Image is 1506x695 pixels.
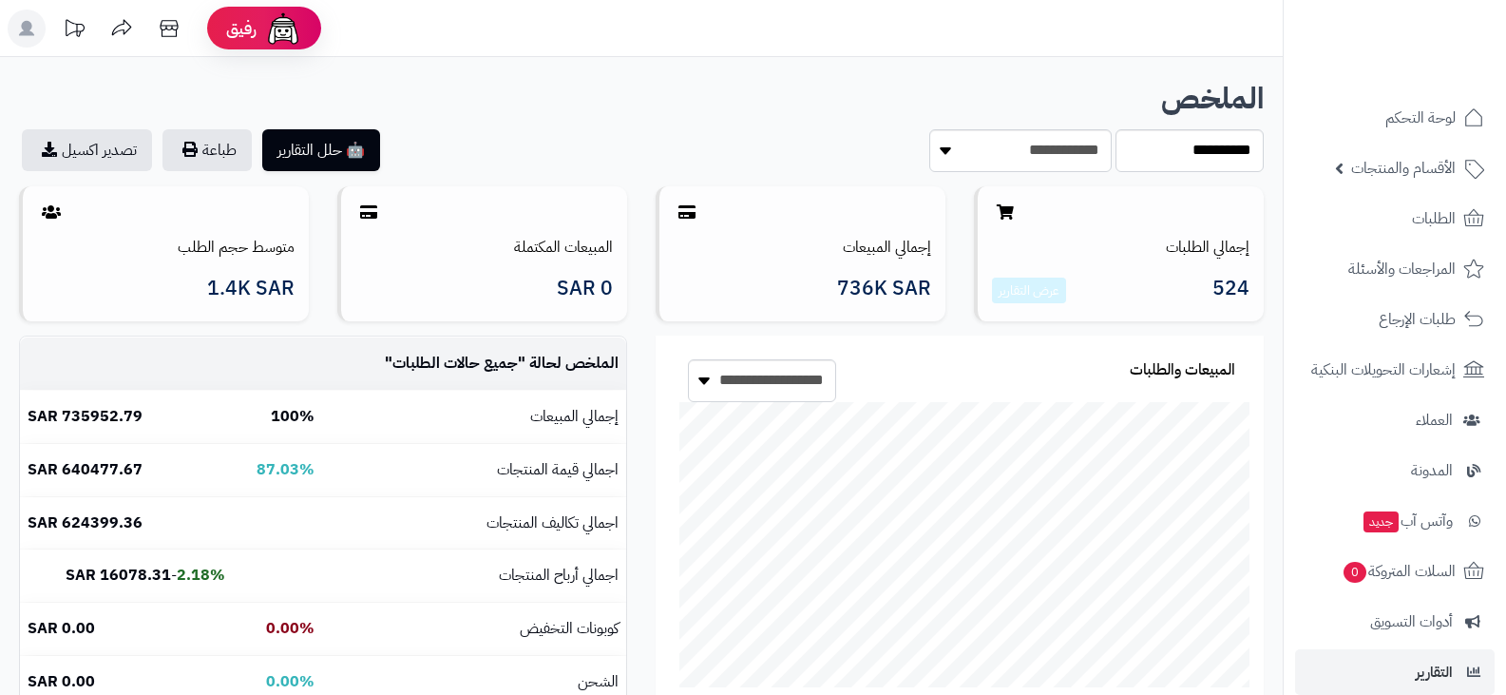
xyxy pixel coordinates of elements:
[1411,457,1453,484] span: المدونة
[1385,105,1456,131] span: لوحة التحكم
[514,236,613,259] a: المبيعات المكتملة
[257,458,315,481] b: 87.03%
[262,129,380,171] button: 🤖 حلل التقارير
[266,617,315,640] b: 0.00%
[843,236,931,259] a: إجمالي المبيعات
[1362,508,1453,534] span: وآتس آب
[322,550,626,602] td: اجمالي أرباح المنتجات
[999,280,1059,300] a: عرض التقارير
[271,405,315,428] b: 100%
[322,603,626,655] td: كوبونات التخفيض
[66,564,171,587] b: 16078.31 SAR
[1351,155,1456,182] span: الأقسام والمنتجات
[392,352,518,375] span: جميع حالات الطلبات
[1416,659,1453,685] span: التقارير
[28,617,95,640] b: 0.00 SAR
[1295,397,1495,443] a: العملاء
[1295,246,1495,292] a: المراجعات والأسئلة
[1342,558,1456,585] span: السلات المتروكة
[1363,512,1399,532] span: جديد
[322,497,626,550] td: اجمالي تكاليف المنتجات
[162,129,252,171] button: طباعة
[20,550,233,602] td: -
[28,405,143,428] b: 735952.79 SAR
[226,17,257,40] span: رفيق
[1295,347,1495,393] a: إشعارات التحويلات البنكية
[1295,196,1495,241] a: الطلبات
[1295,649,1495,695] a: التقارير
[207,278,295,299] span: 1.4K SAR
[1416,407,1453,434] span: العملاء
[28,512,143,534] b: 624399.36 SAR
[178,236,295,259] a: متوسط حجم الطلب
[1370,608,1453,635] span: أدوات التسويق
[1161,76,1264,121] b: الملخص
[1344,562,1366,583] span: 0
[1295,95,1495,141] a: لوحة التحكم
[1166,236,1249,259] a: إجمالي الطلبات
[1295,599,1495,645] a: أدوات التسويق
[1295,448,1495,493] a: المدونة
[322,444,626,496] td: اجمالي قيمة المنتجات
[1311,357,1456,383] span: إشعارات التحويلات البنكية
[322,391,626,443] td: إجمالي المبيعات
[1379,306,1456,333] span: طلبات الإرجاع
[1348,256,1456,282] span: المراجعات والأسئلة
[266,670,315,693] b: 0.00%
[177,564,225,587] b: 2.18%
[322,338,626,390] td: الملخص لحالة " "
[1212,278,1249,304] span: 524
[50,10,98,52] a: تحديثات المنصة
[1412,205,1456,232] span: الطلبات
[1130,362,1235,379] h3: المبيعات والطلبات
[28,458,143,481] b: 640477.67 SAR
[22,129,152,171] a: تصدير اكسيل
[1295,498,1495,544] a: وآتس آبجديد
[264,10,302,48] img: ai-face.png
[1295,297,1495,342] a: طلبات الإرجاع
[1295,549,1495,594] a: السلات المتروكة0
[837,278,931,299] span: 736K SAR
[557,278,613,299] span: 0 SAR
[28,670,95,693] b: 0.00 SAR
